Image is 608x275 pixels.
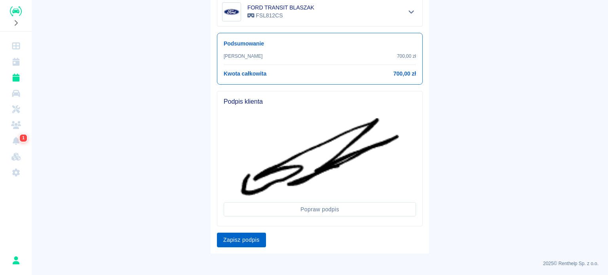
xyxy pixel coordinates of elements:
[224,53,262,60] p: [PERSON_NAME]
[3,165,28,180] a: Ustawienia
[405,6,418,17] button: Pokaż szczegóły
[3,85,28,101] a: Flota
[224,70,266,78] h6: Kwota całkowita
[247,4,314,11] h6: FORD TRANSIT BLASZAK
[224,98,416,106] span: Podpis klienta
[3,101,28,117] a: Serwisy
[3,38,28,54] a: Dashboard
[21,134,26,142] span: 1
[217,233,266,247] button: Zapisz podpis
[3,133,28,149] a: Powiadomienia
[224,202,416,217] button: Popraw podpis
[241,118,399,196] img: Podpis
[8,252,24,269] button: Rafał Płaza
[3,117,28,133] a: Klienci
[224,40,416,48] h6: Podsumowanie
[3,149,28,165] a: Widget WWW
[3,70,28,85] a: Rezerwacje
[224,4,239,20] img: Image
[10,18,22,28] button: Rozwiń nawigację
[3,54,28,70] a: Kalendarz
[247,11,314,20] p: FSL812CS
[397,53,416,60] p: 700,00 zł
[41,260,598,267] p: 2025 © Renthelp Sp. z o.o.
[10,6,22,16] img: Renthelp
[393,70,416,78] h6: 700,00 zł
